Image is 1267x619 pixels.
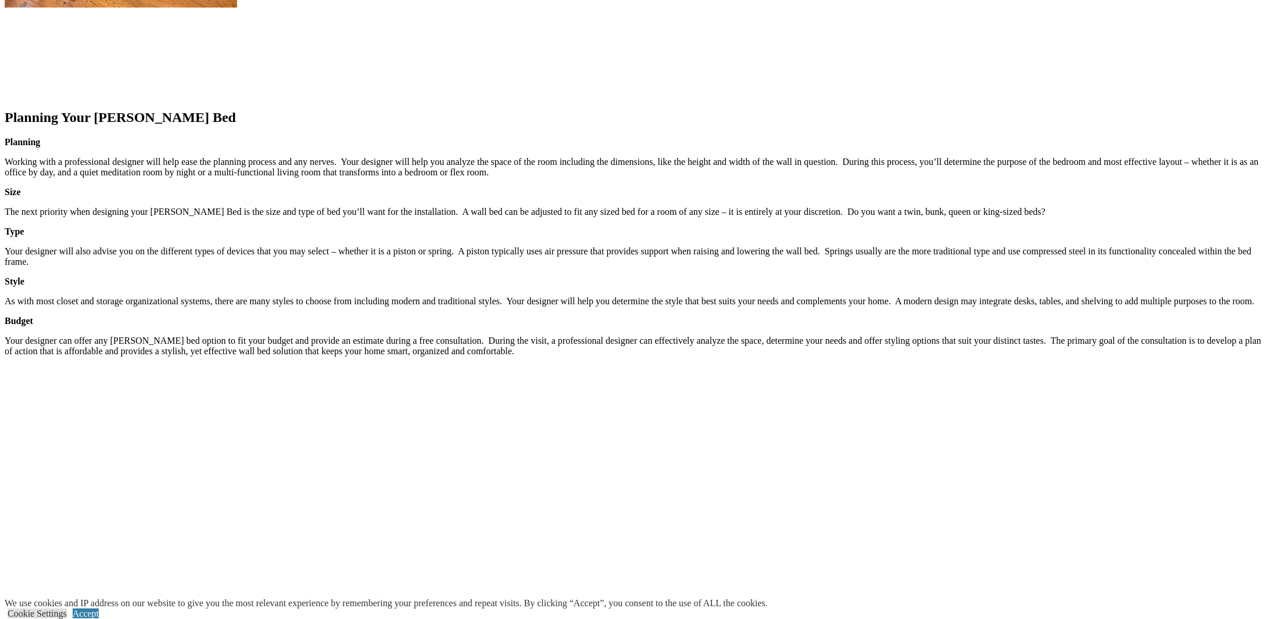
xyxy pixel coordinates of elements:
[5,336,1262,357] p: Your designer can offer any [PERSON_NAME] bed option to fit your budget and provide an estimate d...
[5,157,1262,178] p: Working with a professional designer will help ease the planning process and any nerves. Your des...
[5,316,33,326] strong: Budget
[5,137,40,147] strong: Planning
[5,226,24,236] strong: Type
[5,246,1262,267] p: Your designer will also advise you on the different types of devices that you may select – whethe...
[73,609,99,618] a: Accept
[5,296,1262,307] p: As with most closet and storage organizational systems, there are many styles to choose from incl...
[5,276,24,286] strong: Style
[5,110,1262,125] h2: Planning Your [PERSON_NAME] Bed
[8,609,67,618] a: Cookie Settings
[5,598,768,609] div: We use cookies and IP address on our website to give you the most relevant experience by remember...
[5,207,1262,217] p: The next priority when designing your [PERSON_NAME] Bed is the size and type of bed you’ll want f...
[5,187,21,197] strong: Size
